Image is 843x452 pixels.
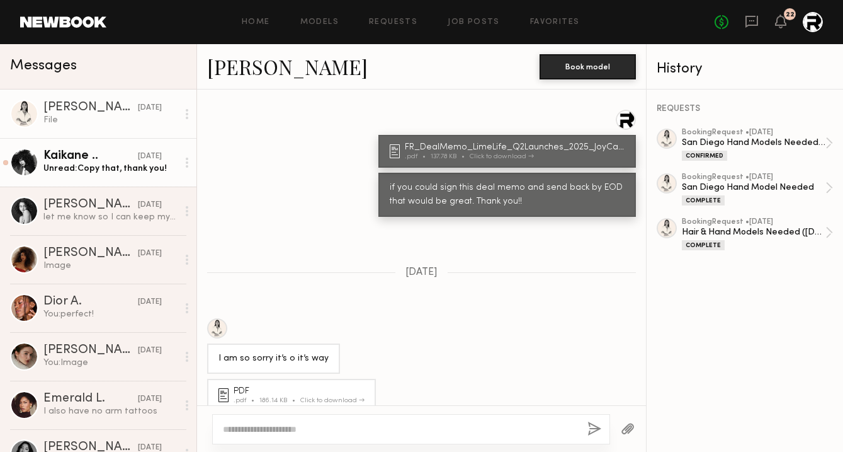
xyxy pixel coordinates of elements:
[10,59,77,73] span: Messages
[259,397,300,404] div: 186.14 KB
[138,345,162,357] div: [DATE]
[405,143,628,152] div: FR_DealMemo_LimeLife_Q2Launches_2025_JoyCastillo
[431,153,470,160] div: 137.78 KB
[682,129,833,161] a: bookingRequest •[DATE]San Diego Hand Models Needed (9/4)Confirmed
[657,62,833,76] div: History
[43,150,138,163] div: Kaikane ..
[390,181,625,210] div: if you could sign this deal memo and send back by EOD that would be great. Thank you!!
[43,393,138,405] div: Emerald L.
[43,163,178,175] div: Unread: Copy that, thank you!
[234,387,368,396] div: PDF
[657,105,833,113] div: REQUESTS
[43,114,178,126] div: File
[405,267,438,278] span: [DATE]
[682,182,825,194] div: San Diego Hand Model Needed
[682,195,725,206] div: Complete
[43,260,178,272] div: Image
[138,248,162,260] div: [DATE]
[43,199,138,211] div: [PERSON_NAME]
[682,129,825,137] div: booking Request • [DATE]
[218,387,368,404] a: PDF.pdf186.14 KBClick to download
[540,54,636,79] button: Book model
[448,18,500,26] a: Job Posts
[682,240,725,250] div: Complete
[242,18,270,26] a: Home
[682,218,825,226] div: booking Request • [DATE]
[43,247,138,260] div: [PERSON_NAME]
[786,11,795,18] div: 22
[234,397,259,404] div: .pdf
[682,226,825,238] div: Hair & Hand Models Needed ([DATE])
[530,18,580,26] a: Favorites
[682,151,727,161] div: Confirmed
[43,211,178,223] div: let me know so I can keep my schedule open!
[470,153,534,160] div: Click to download
[207,53,368,80] a: [PERSON_NAME]
[43,101,138,114] div: [PERSON_NAME]
[682,137,825,149] div: San Diego Hand Models Needed (9/4)
[43,308,178,320] div: You: perfect!
[218,352,329,366] div: I am so sorry it’s o it’s way
[43,357,178,369] div: You: Image
[43,405,178,417] div: I also have no arm tattoos
[682,218,833,250] a: bookingRequest •[DATE]Hair & Hand Models Needed ([DATE])Complete
[43,296,138,308] div: Dior A.
[43,344,138,357] div: [PERSON_NAME]
[138,199,162,211] div: [DATE]
[682,173,833,206] a: bookingRequest •[DATE]San Diego Hand Model NeededComplete
[138,393,162,405] div: [DATE]
[540,61,636,71] a: Book model
[300,18,339,26] a: Models
[138,296,162,308] div: [DATE]
[682,173,825,182] div: booking Request • [DATE]
[300,397,365,404] div: Click to download
[138,102,162,114] div: [DATE]
[369,18,417,26] a: Requests
[405,153,431,160] div: .pdf
[138,151,162,163] div: [DATE]
[390,143,628,160] a: FR_DealMemo_LimeLife_Q2Launches_2025_JoyCastillo.pdf137.78 KBClick to download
